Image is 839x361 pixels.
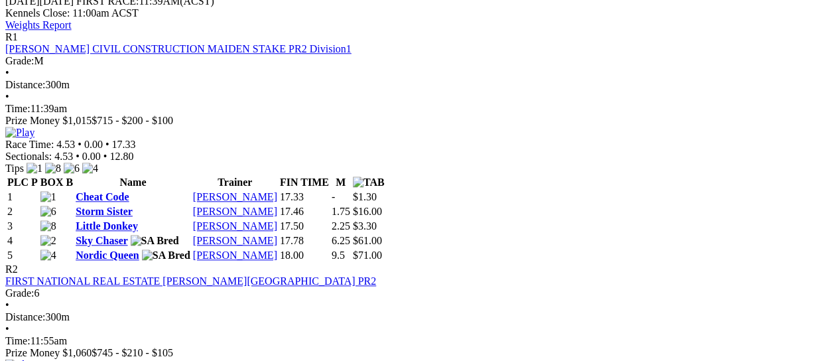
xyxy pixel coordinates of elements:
img: 1 [27,163,42,175]
span: Time: [5,335,31,346]
div: 6 [5,287,834,299]
th: FIN TIME [279,176,330,189]
span: $16.00 [353,206,382,217]
span: 17.33 [112,139,136,150]
div: Prize Money $1,015 [5,115,834,127]
a: Little Donkey [76,220,138,232]
span: P [31,177,38,188]
span: Time: [5,103,31,114]
div: Kennels Close: 11:00am ACST [5,7,834,19]
a: FIRST NATIONAL REAL ESTATE [PERSON_NAME][GEOGRAPHIC_DATA] PR2 [5,275,376,287]
span: • [5,323,9,334]
a: Sky Chaser [76,235,127,246]
span: • [5,91,9,102]
a: [PERSON_NAME] [193,235,277,246]
td: 1 [7,190,38,204]
td: 17.50 [279,220,330,233]
th: Name [75,176,191,189]
span: Distance: [5,311,45,323]
a: [PERSON_NAME] [193,191,277,202]
span: Tips [5,163,24,174]
a: [PERSON_NAME] CIVIL CONSTRUCTION MAIDEN STAKE PR2 Division1 [5,43,352,54]
div: 300m [5,79,834,91]
span: B [66,177,73,188]
span: $1.30 [353,191,377,202]
span: $3.30 [353,220,377,232]
span: $71.00 [353,250,382,261]
span: R2 [5,263,18,275]
span: Distance: [5,79,45,90]
span: Sectionals: [5,151,52,162]
img: 4 [82,163,98,175]
img: 2 [40,235,56,247]
span: Race Time: [5,139,54,150]
img: TAB [353,177,385,188]
a: Cheat Code [76,191,129,202]
img: 1 [40,191,56,203]
img: 6 [40,206,56,218]
img: 4 [40,250,56,261]
td: 3 [7,220,38,233]
span: R1 [5,31,18,42]
a: Nordic Queen [76,250,139,261]
span: • [5,67,9,78]
a: Storm Sister [76,206,133,217]
th: Trainer [192,176,278,189]
span: 4.53 [56,139,75,150]
img: SA Bred [142,250,190,261]
span: Grade: [5,287,34,299]
span: $61.00 [353,235,382,246]
span: PLC [7,177,29,188]
span: 12.80 [109,151,133,162]
span: • [76,151,80,162]
text: 9.5 [332,250,345,261]
th: M [331,176,351,189]
text: 1.75 [332,206,350,217]
text: - [332,191,335,202]
text: 6.25 [332,235,350,246]
div: 11:39am [5,103,834,115]
a: Weights Report [5,19,72,31]
img: 6 [64,163,80,175]
td: 17.46 [279,205,330,218]
img: 8 [45,163,61,175]
span: $715 - $200 - $100 [92,115,173,126]
span: • [105,139,109,150]
a: [PERSON_NAME] [193,206,277,217]
span: $745 - $210 - $105 [92,347,173,358]
td: 17.78 [279,234,330,248]
span: • [78,139,82,150]
span: Grade: [5,55,34,66]
img: Play [5,127,34,139]
span: • [5,299,9,311]
td: 4 [7,234,38,248]
div: M [5,55,834,67]
text: 2.25 [332,220,350,232]
span: BOX [40,177,64,188]
span: 0.00 [84,139,103,150]
img: 8 [40,220,56,232]
td: 17.33 [279,190,330,204]
img: SA Bred [131,235,179,247]
span: 0.00 [82,151,101,162]
div: 300m [5,311,834,323]
span: • [103,151,107,162]
div: 11:55am [5,335,834,347]
a: [PERSON_NAME] [193,250,277,261]
div: Prize Money $1,060 [5,347,834,359]
td: 2 [7,205,38,218]
span: 4.53 [54,151,73,162]
td: 18.00 [279,249,330,262]
td: 5 [7,249,38,262]
a: [PERSON_NAME] [193,220,277,232]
